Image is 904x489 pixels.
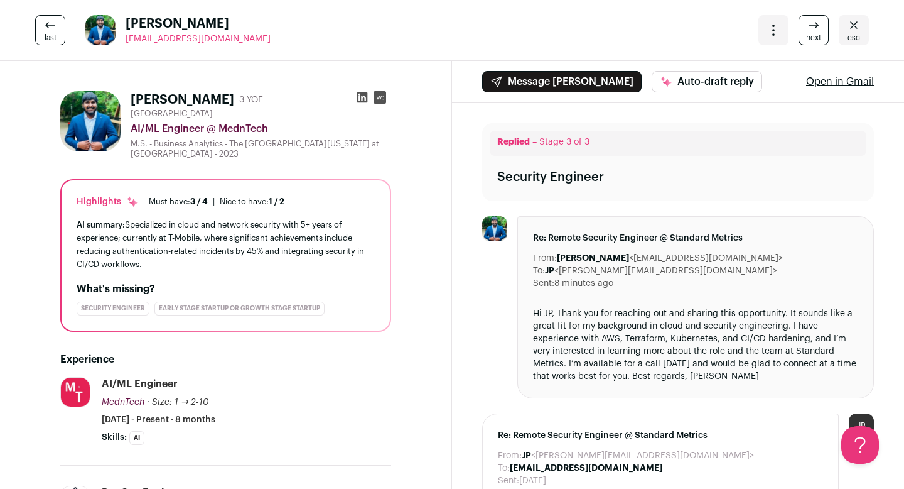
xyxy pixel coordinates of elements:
span: Stage 3 of 3 [539,138,589,146]
span: 3 / 4 [190,197,208,206]
img: 75b2ad65eed4d0786f51f9560caf4ba63a4affa70d3bb29adcec60dcac08d2a3.jpg [85,15,116,45]
dd: [DATE] [519,475,546,487]
div: Must have: [149,197,208,207]
a: Open in Gmail [806,74,874,89]
b: JP [522,451,531,460]
span: AI summary: [77,221,125,229]
button: Message [PERSON_NAME] [482,71,642,92]
dt: From: [533,252,557,265]
div: M.S. - Business Analytics - The [GEOGRAPHIC_DATA][US_STATE] at [GEOGRAPHIC_DATA] - 2023 [131,139,391,159]
span: [PERSON_NAME] [126,15,271,33]
b: [PERSON_NAME] [557,254,629,263]
h2: Experience [60,352,391,367]
b: [EMAIL_ADDRESS][DOMAIN_NAME] [510,464,662,473]
h1: [PERSON_NAME] [131,91,234,109]
span: [GEOGRAPHIC_DATA] [131,109,213,119]
dt: Sent: [498,475,519,487]
div: AI/ML Engineer @ MednTech [131,121,391,136]
div: Security Engineer [497,168,604,186]
div: Nice to have: [220,197,284,207]
span: Replied [497,138,530,146]
span: next [806,33,821,43]
div: Early Stage Startup or Growth Stage Startup [154,302,325,316]
div: JP [849,414,874,439]
ul: | [149,197,284,207]
a: next [799,15,829,45]
dt: Sent: [533,277,554,290]
dt: To: [533,265,545,277]
div: Specialized in cloud and network security with 5+ years of experience; currently at T-Mobile, whe... [77,218,375,272]
span: Re: Remote Security Engineer @ Standard Metrics [533,232,858,245]
span: 1 / 2 [269,197,284,206]
dt: From: [498,449,522,462]
div: 3 YOE [239,94,263,106]
img: 75b2ad65eed4d0786f51f9560caf4ba63a4affa70d3bb29adcec60dcac08d2a3.jpg [60,91,121,151]
span: Skills: [102,431,127,444]
dd: <[EMAIL_ADDRESS][DOMAIN_NAME]> [557,252,783,265]
a: Close [839,15,869,45]
li: AI [129,431,144,445]
dd: 8 minutes ago [554,277,613,290]
a: last [35,15,65,45]
div: Hi JP, Thank you for reaching out and sharing this opportunity. It sounds like a great fit for my... [533,307,858,383]
img: 205f0e2fb8b6b0f38c1dbfa1a3309fcabba1dc5f7a565e6f449769a61d6efd3f.jpg [61,378,90,407]
div: AI/ML Engineer [102,377,178,391]
div: Security Engineer [77,302,149,316]
span: esc [847,33,860,43]
iframe: Help Scout Beacon - Open [841,426,879,464]
img: 75b2ad65eed4d0786f51f9560caf4ba63a4affa70d3bb29adcec60dcac08d2a3.jpg [482,216,507,241]
span: Re: Remote Security Engineer @ Standard Metrics [498,429,823,442]
button: Open dropdown [758,15,788,45]
span: [EMAIL_ADDRESS][DOMAIN_NAME] [126,35,271,43]
span: [DATE] - Present · 8 months [102,414,215,426]
div: Highlights [77,195,139,208]
button: Auto-draft reply [652,71,762,92]
span: – [532,138,537,146]
b: JP [545,266,554,275]
a: [EMAIL_ADDRESS][DOMAIN_NAME] [126,33,271,45]
dt: To: [498,462,510,475]
h2: What's missing? [77,282,375,297]
span: MednTech [102,398,144,407]
span: last [45,33,56,43]
span: · Size: 1 → 2-10 [147,398,209,407]
dd: <[PERSON_NAME][EMAIL_ADDRESS][DOMAIN_NAME]> [522,449,754,462]
dd: <[PERSON_NAME][EMAIL_ADDRESS][DOMAIN_NAME]> [545,265,777,277]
